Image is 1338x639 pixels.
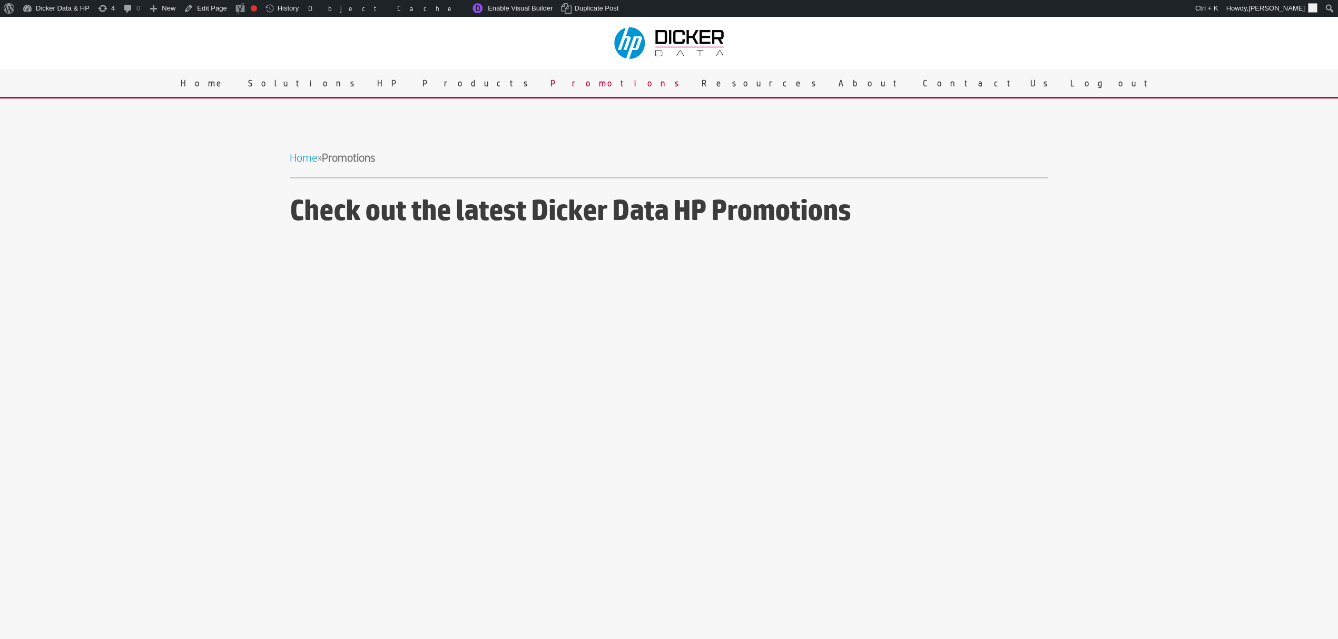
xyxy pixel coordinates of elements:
a: Resources [694,69,831,97]
a: Contact Us [915,69,1062,97]
strong: Promotions [322,151,376,164]
a: Solutions [240,69,369,97]
img: Dicker Data & HP [608,22,732,64]
a: Home [173,69,240,97]
h3: Check out the latest Dicker Data HP Promotions [290,194,1048,231]
a: HP Products [369,69,543,97]
a: About [831,69,915,97]
a: Logout [1062,69,1166,97]
a: Home [290,151,318,164]
span: » [290,151,376,164]
span: [PERSON_NAME] [1248,4,1305,12]
div: Focus keyphrase not set [251,5,257,12]
a: Promotions [543,69,694,97]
